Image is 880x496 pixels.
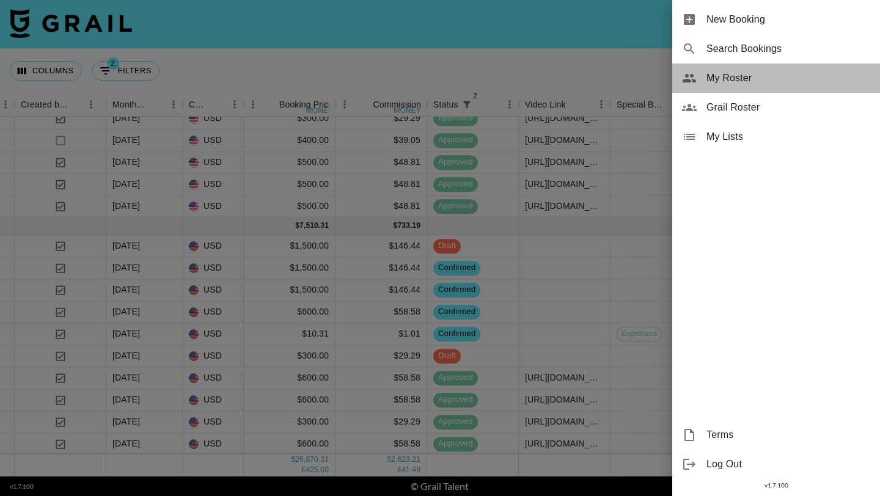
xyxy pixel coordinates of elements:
[672,34,880,64] div: Search Bookings
[672,64,880,93] div: My Roster
[706,71,870,86] span: My Roster
[706,129,870,144] span: My Lists
[672,420,880,450] div: Terms
[672,5,880,34] div: New Booking
[706,428,870,442] span: Terms
[672,93,880,122] div: Grail Roster
[672,479,880,492] div: v 1.7.100
[672,122,880,151] div: My Lists
[706,42,870,56] span: Search Bookings
[706,12,870,27] span: New Booking
[706,100,870,115] span: Grail Roster
[706,457,870,472] span: Log Out
[672,450,880,479] div: Log Out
